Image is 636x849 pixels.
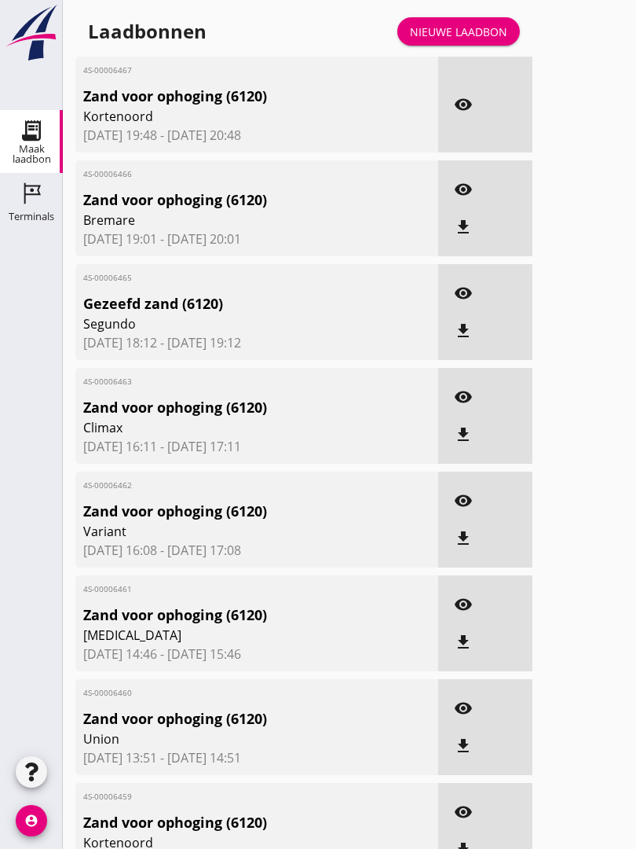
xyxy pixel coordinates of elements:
[454,529,473,548] i: file_download
[454,737,473,755] i: file_download
[83,626,372,645] span: [MEDICAL_DATA]
[83,189,372,211] span: Zand voor ophoging (6120)
[9,211,54,222] div: Terminals
[454,491,473,510] i: visibility
[83,687,372,699] span: 4S-00006460
[83,645,430,663] span: [DATE] 14:46 - [DATE] 15:46
[83,583,372,595] span: 4S-00006461
[454,425,473,444] i: file_download
[454,699,473,718] i: visibility
[88,19,207,44] div: Laadbonnen
[454,388,473,406] i: visibility
[454,218,473,237] i: file_download
[83,397,372,418] span: Zand voor ophoging (6120)
[83,230,430,248] span: [DATE] 19:01 - [DATE] 20:01
[83,748,430,767] span: [DATE] 13:51 - [DATE] 14:51
[83,314,372,333] span: Segundo
[83,86,372,107] span: Zand voor ophoging (6120)
[83,293,372,314] span: Gezeefd zand (6120)
[83,376,372,388] span: 4S-00006463
[83,333,430,352] span: [DATE] 18:12 - [DATE] 19:12
[397,17,520,46] a: Nieuwe laadbon
[454,322,473,340] i: file_download
[83,522,372,541] span: Variant
[454,180,473,199] i: visibility
[454,595,473,614] i: visibility
[83,107,372,126] span: Kortenoord
[83,708,372,730] span: Zand voor ophoging (6120)
[83,64,372,76] span: 4S-00006467
[83,501,372,522] span: Zand voor ophoging (6120)
[410,24,507,40] div: Nieuwe laadbon
[454,633,473,652] i: file_download
[83,730,372,748] span: Union
[83,418,372,437] span: Climax
[454,95,473,114] i: visibility
[83,211,372,230] span: Bremare
[83,812,372,833] span: Zand voor ophoging (6120)
[16,805,47,836] i: account_circle
[83,605,372,626] span: Zand voor ophoging (6120)
[83,791,372,803] span: 4S-00006459
[454,284,473,303] i: visibility
[83,541,430,560] span: [DATE] 16:08 - [DATE] 17:08
[83,272,372,284] span: 4S-00006465
[83,126,430,145] span: [DATE] 19:48 - [DATE] 20:48
[83,168,372,180] span: 4S-00006466
[454,803,473,821] i: visibility
[83,437,430,456] span: [DATE] 16:11 - [DATE] 17:11
[83,480,372,491] span: 4S-00006462
[3,4,60,62] img: logo-small.a267ee39.svg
